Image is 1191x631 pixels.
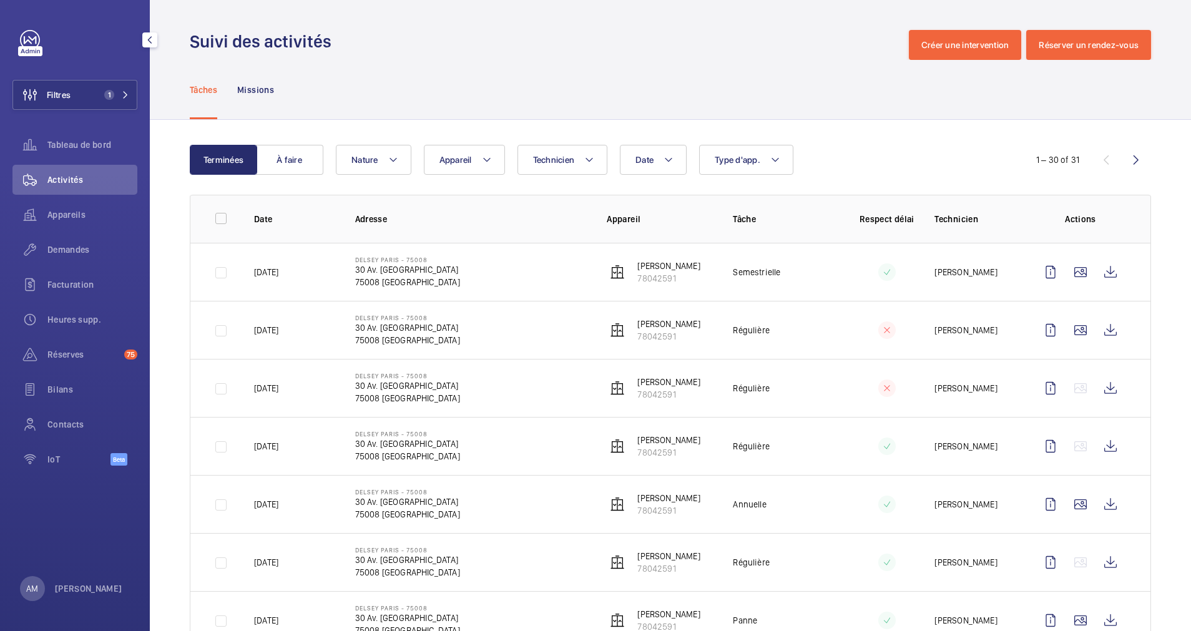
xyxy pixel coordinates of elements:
p: Technicien [934,213,1016,225]
p: Respect délai [859,213,914,225]
button: Appareil [424,145,505,175]
span: Tableau de bord [47,139,137,151]
p: 75008 [GEOGRAPHIC_DATA] [355,450,460,462]
span: Appareils [47,208,137,221]
p: [PERSON_NAME] [637,318,700,330]
p: [PERSON_NAME] [934,382,997,394]
img: elevator.svg [610,381,625,396]
span: Appareil [439,155,472,165]
p: Actions [1036,213,1125,225]
p: 75008 [GEOGRAPHIC_DATA] [355,508,460,521]
p: [DATE] [254,556,278,569]
p: 78042591 [637,388,700,401]
p: [PERSON_NAME] [934,324,997,336]
p: Delsey Paris - 75008 [355,430,460,438]
span: Activités [47,174,137,186]
p: 30 Av. [GEOGRAPHIC_DATA] [355,263,460,276]
span: Réserves [47,348,119,361]
span: Heures supp. [47,313,137,326]
button: Technicien [517,145,608,175]
p: 78042591 [637,330,700,343]
span: Demandes [47,243,137,256]
p: Delsey Paris - 75008 [355,488,460,496]
p: Delsey Paris - 75008 [355,256,460,263]
p: Panne [733,614,757,627]
p: 75008 [GEOGRAPHIC_DATA] [355,276,460,288]
p: [PERSON_NAME] [637,434,700,446]
p: 30 Av. [GEOGRAPHIC_DATA] [355,554,460,566]
button: À faire [256,145,323,175]
span: IoT [47,453,110,466]
p: 75008 [GEOGRAPHIC_DATA] [355,392,460,404]
p: [PERSON_NAME] [934,556,997,569]
p: [PERSON_NAME] [637,550,700,562]
p: [PERSON_NAME] [934,498,997,511]
button: Terminées [190,145,257,175]
p: 75008 [GEOGRAPHIC_DATA] [355,566,460,579]
p: Delsey Paris - 75008 [355,372,460,379]
p: [DATE] [254,440,278,452]
p: Régulière [733,324,770,336]
span: Technicien [533,155,575,165]
span: Contacts [47,418,137,431]
img: elevator.svg [610,613,625,628]
div: 1 – 30 of 31 [1036,154,1079,166]
span: Type d'app. [715,155,760,165]
p: [PERSON_NAME] [637,260,700,272]
h1: Suivi des activités [190,30,339,53]
img: elevator.svg [610,439,625,454]
button: Nature [336,145,411,175]
p: [PERSON_NAME] [637,492,700,504]
span: Bilans [47,383,137,396]
button: Type d'app. [699,145,793,175]
span: 1 [104,90,114,100]
p: [PERSON_NAME] [934,614,997,627]
p: 78042591 [637,504,700,517]
p: 78042591 [637,272,700,285]
p: AM [26,582,38,595]
p: Delsey Paris - 75008 [355,604,460,612]
span: Filtres [47,89,71,101]
p: Delsey Paris - 75008 [355,546,460,554]
p: [DATE] [254,266,278,278]
p: [DATE] [254,382,278,394]
p: [PERSON_NAME] [637,376,700,388]
button: Date [620,145,687,175]
p: [PERSON_NAME] [934,266,997,278]
p: Tâches [190,84,217,96]
img: elevator.svg [610,265,625,280]
button: Créer une intervention [909,30,1022,60]
span: Date [635,155,654,165]
span: Nature [351,155,378,165]
p: Régulière [733,440,770,452]
img: elevator.svg [610,323,625,338]
p: [DATE] [254,498,278,511]
button: Filtres1 [12,80,137,110]
p: 78042591 [637,562,700,575]
p: 30 Av. [GEOGRAPHIC_DATA] [355,321,460,334]
p: Régulière [733,382,770,394]
p: Appareil [607,213,713,225]
p: [DATE] [254,614,278,627]
p: Annuelle [733,498,766,511]
span: Beta [110,453,127,466]
p: Semestrielle [733,266,780,278]
p: 30 Av. [GEOGRAPHIC_DATA] [355,379,460,392]
p: [DATE] [254,324,278,336]
p: Tâche [733,213,839,225]
p: [PERSON_NAME] [637,608,700,620]
img: elevator.svg [610,497,625,512]
span: Facturation [47,278,137,291]
p: 78042591 [637,446,700,459]
p: Date [254,213,335,225]
img: elevator.svg [610,555,625,570]
p: Delsey Paris - 75008 [355,314,460,321]
p: [PERSON_NAME] [934,440,997,452]
p: Missions [237,84,274,96]
p: [PERSON_NAME] [55,582,122,595]
button: Réserver un rendez-vous [1026,30,1151,60]
p: 30 Av. [GEOGRAPHIC_DATA] [355,496,460,508]
p: 30 Av. [GEOGRAPHIC_DATA] [355,438,460,450]
p: 75008 [GEOGRAPHIC_DATA] [355,334,460,346]
span: 75 [124,350,137,360]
